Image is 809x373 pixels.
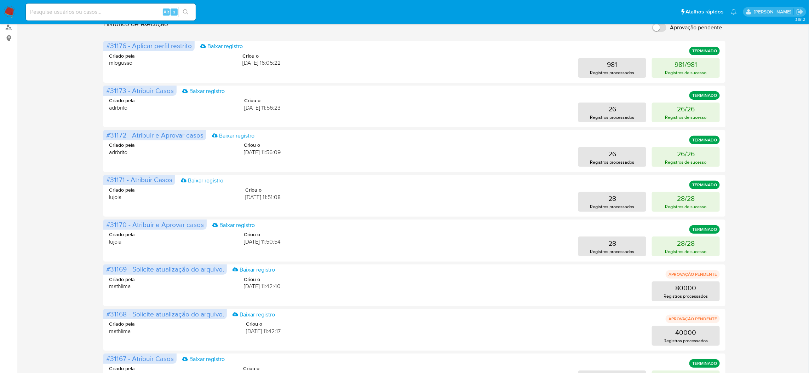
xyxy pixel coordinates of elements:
a: Notificações [731,9,737,15]
span: s [173,8,175,15]
a: Sair [796,8,804,16]
span: 3.161.2 [795,17,805,22]
button: search-icon [178,7,193,17]
span: Alt [163,8,169,15]
input: Pesquise usuários ou casos... [26,7,196,17]
span: Atalhos rápidos [686,8,724,16]
p: matheus.lima@mercadopago.com.br [754,8,794,15]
